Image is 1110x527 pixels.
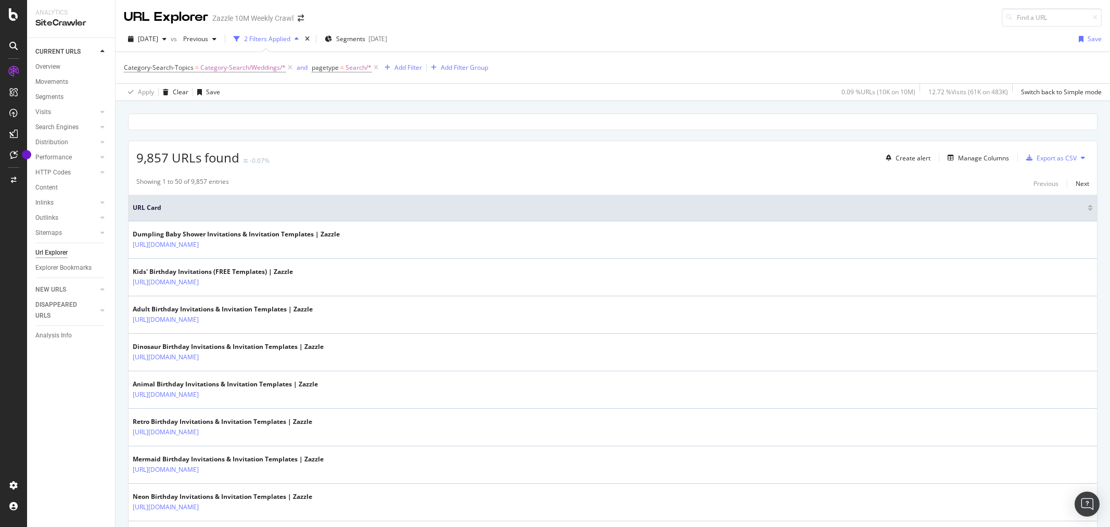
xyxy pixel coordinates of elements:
div: Neon Birthday Invitations & Invitation Templates | Zazzle [133,492,312,501]
div: Switch back to Simple mode [1021,87,1102,96]
div: Add Filter Group [441,63,488,72]
div: Analysis Info [35,330,72,341]
a: [URL][DOMAIN_NAME] [133,502,199,512]
div: [DATE] [368,34,387,43]
a: Sitemaps [35,228,97,239]
a: NEW URLS [35,284,97,295]
div: Manage Columns [958,154,1009,162]
a: [URL][DOMAIN_NAME] [133,277,199,287]
div: Next [1076,179,1089,188]
div: Inlinks [35,197,54,208]
div: Zazzle 10M Weekly Crawl [212,13,294,23]
span: = [195,63,199,72]
a: Analysis Info [35,330,108,341]
div: Add Filter [394,63,422,72]
div: 12.72 % Visits ( 61K on 483K ) [928,87,1008,96]
div: Analytics [35,8,107,17]
button: Previous [179,31,221,47]
a: Movements [35,77,108,87]
div: Animal Birthday Invitations & Invitation Templates | Zazzle [133,380,318,389]
div: Kids' Birthday Invitations (FREE Templates) | Zazzle [133,267,293,277]
span: Category-Search-Topics [124,63,194,72]
div: HTTP Codes [35,167,71,178]
div: NEW URLS [35,284,66,295]
div: Segments [35,92,63,103]
a: Distribution [35,137,97,148]
div: DISAPPEARED URLS [35,299,88,321]
button: Segments[DATE] [321,31,391,47]
div: Dumpling Baby Shower Invitations & Invitation Templates | Zazzle [133,230,340,239]
button: Export as CSV [1022,149,1077,166]
span: Segments [336,34,365,43]
div: Save [206,87,220,96]
div: CURRENT URLS [35,46,81,57]
span: Search/* [346,60,372,75]
div: Open Intercom Messenger [1075,492,1100,517]
div: 2 Filters Applied [244,34,290,43]
div: Outlinks [35,212,58,223]
span: Previous [179,34,208,43]
a: Segments [35,92,108,103]
button: Save [193,84,220,101]
a: Visits [35,107,97,118]
a: [URL][DOMAIN_NAME] [133,465,199,475]
a: Explorer Bookmarks [35,262,108,273]
span: URL Card [133,203,1085,212]
button: [DATE] [124,31,171,47]
div: Distribution [35,137,68,148]
a: Overview [35,61,108,72]
div: Showing 1 to 50 of 9,857 entries [136,177,229,190]
a: [URL][DOMAIN_NAME] [133,390,199,400]
a: [URL][DOMAIN_NAME] [133,315,199,325]
div: SiteCrawler [35,17,107,29]
div: Apply [138,87,154,96]
div: Export as CSV [1037,154,1077,162]
a: Search Engines [35,122,97,133]
span: 2025 Aug. 1st [138,34,158,43]
a: HTTP Codes [35,167,97,178]
div: Movements [35,77,68,87]
button: Save [1075,31,1102,47]
button: Switch back to Simple mode [1017,84,1102,101]
div: Explorer Bookmarks [35,262,92,273]
div: Mermaid Birthday Invitations & Invitation Templates | Zazzle [133,455,324,464]
a: Inlinks [35,197,97,208]
div: Create alert [896,154,930,162]
div: Adult Birthday Invitations & Invitation Templates | Zazzle [133,305,313,314]
button: Apply [124,84,154,101]
div: Previous [1034,179,1058,188]
img: Equal [244,159,248,162]
div: and [297,63,308,72]
div: Sitemaps [35,228,62,239]
div: 0.09 % URLs ( 10K on 10M ) [841,87,915,96]
div: Url Explorer [35,247,68,258]
span: = [340,63,344,72]
a: Url Explorer [35,247,108,258]
div: Retro Birthday Invitations & Invitation Templates | Zazzle [133,417,312,426]
div: arrow-right-arrow-left [298,15,304,22]
a: CURRENT URLS [35,46,97,57]
span: pagetype [312,63,339,72]
div: Save [1088,34,1102,43]
button: Clear [159,84,188,101]
div: Dinosaur Birthday Invitations & Invitation Templates | Zazzle [133,342,324,352]
a: Content [35,182,108,193]
div: Clear [173,87,188,96]
button: Create alert [882,149,930,166]
div: Content [35,182,58,193]
div: Visits [35,107,51,118]
a: Performance [35,152,97,163]
span: Category-Search/Weddings/* [200,60,286,75]
div: Tooltip anchor [22,150,31,159]
span: vs [171,34,179,43]
a: [URL][DOMAIN_NAME] [133,352,199,362]
button: Add Filter [380,61,422,74]
a: DISAPPEARED URLS [35,299,97,321]
div: Overview [35,61,60,72]
div: times [303,34,312,44]
button: Previous [1034,177,1058,190]
span: 9,857 URLs found [136,149,239,166]
div: -0.07% [250,156,270,165]
a: [URL][DOMAIN_NAME] [133,240,199,250]
button: and [297,62,308,72]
